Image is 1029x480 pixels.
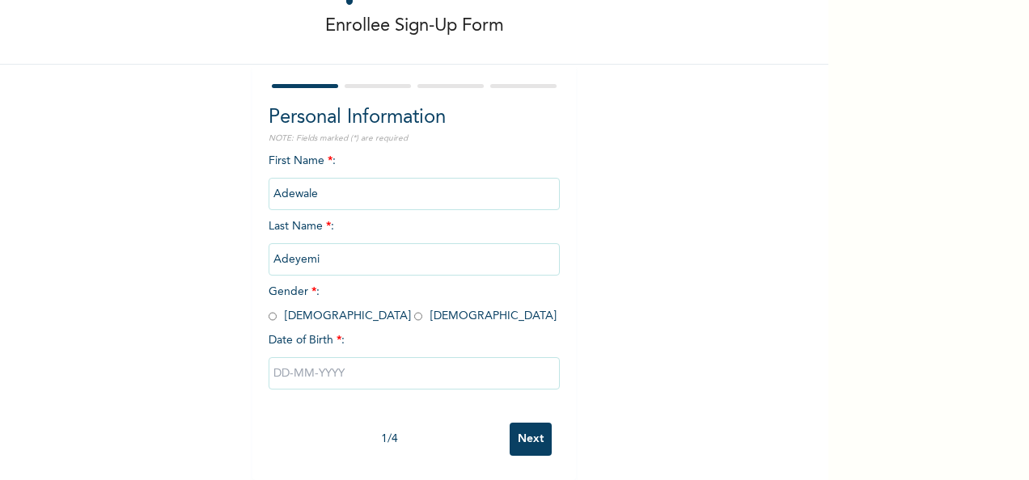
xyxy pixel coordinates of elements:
[269,357,560,389] input: DD-MM-YYYY
[269,286,557,322] span: Gender : [DEMOGRAPHIC_DATA] [DEMOGRAPHIC_DATA]
[269,103,560,133] h2: Personal Information
[269,155,560,200] span: First Name :
[269,332,345,349] span: Date of Birth :
[510,423,552,456] input: Next
[269,178,560,210] input: Enter your first name
[269,221,560,265] span: Last Name :
[269,133,560,145] p: NOTE: Fields marked (*) are required
[269,431,510,448] div: 1 / 4
[325,13,504,40] p: Enrollee Sign-Up Form
[269,243,560,276] input: Enter your last name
